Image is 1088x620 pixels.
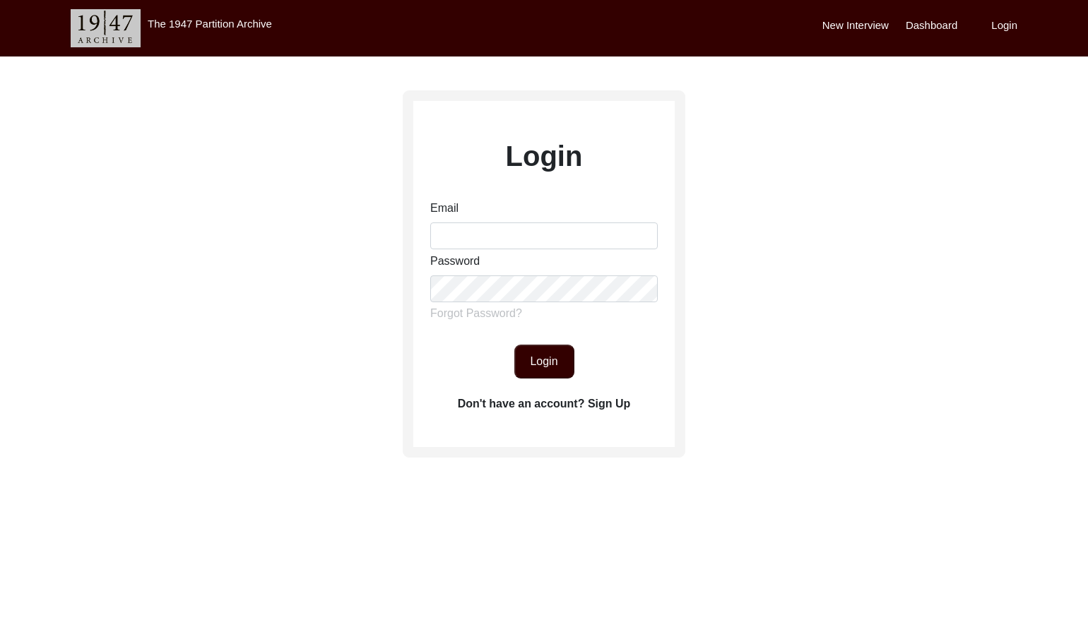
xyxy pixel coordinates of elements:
[430,253,480,270] label: Password
[906,18,957,34] label: Dashboard
[71,9,141,47] img: header-logo.png
[514,345,574,378] button: Login
[148,18,272,30] label: The 1947 Partition Archive
[822,18,889,34] label: New Interview
[506,135,583,177] label: Login
[430,305,522,322] label: Forgot Password?
[458,395,631,412] label: Don't have an account? Sign Up
[430,200,459,217] label: Email
[991,18,1017,34] label: Login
